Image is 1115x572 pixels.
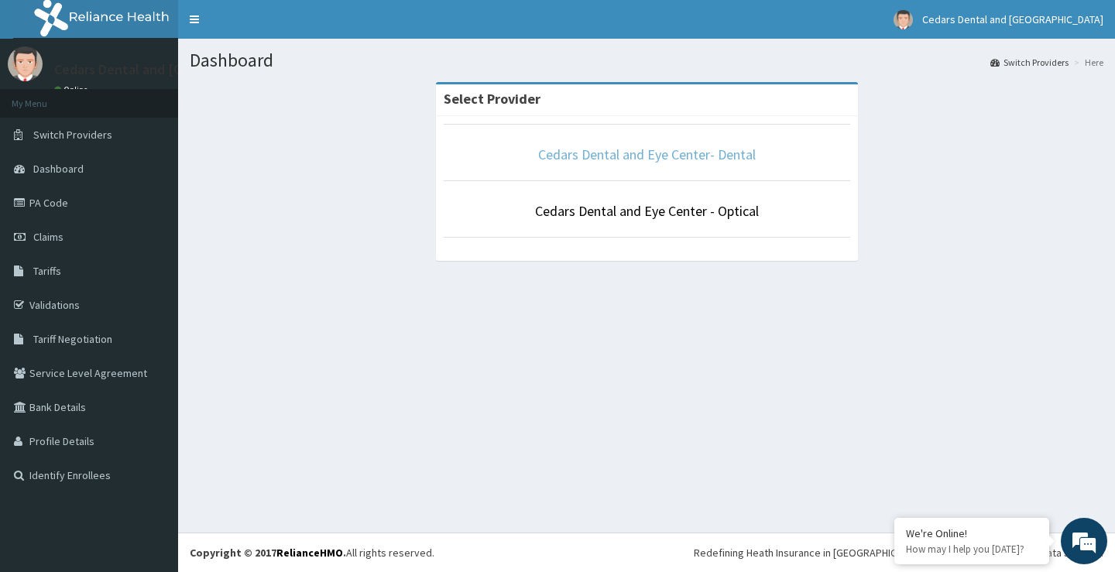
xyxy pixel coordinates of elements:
a: Cedars Dental and Eye Center- Dental [538,146,756,163]
a: Cedars Dental and Eye Center - Optical [535,202,759,220]
span: Tariff Negotiation [33,332,112,346]
a: RelianceHMO [276,546,343,560]
p: Cedars Dental and [GEOGRAPHIC_DATA] [54,63,296,77]
span: Switch Providers [33,128,112,142]
li: Here [1070,56,1103,69]
footer: All rights reserved. [178,533,1115,572]
span: Dashboard [33,162,84,176]
div: We're Online! [906,526,1038,540]
div: Redefining Heath Insurance in [GEOGRAPHIC_DATA] using Telemedicine and Data Science! [694,545,1103,560]
strong: Copyright © 2017 . [190,546,346,560]
img: User Image [8,46,43,81]
img: User Image [894,10,913,29]
strong: Select Provider [444,90,540,108]
a: Online [54,84,91,95]
span: Claims [33,230,63,244]
h1: Dashboard [190,50,1103,70]
p: How may I help you today? [906,543,1038,556]
span: Cedars Dental and [GEOGRAPHIC_DATA] [922,12,1103,26]
span: Tariffs [33,264,61,278]
a: Switch Providers [990,56,1069,69]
